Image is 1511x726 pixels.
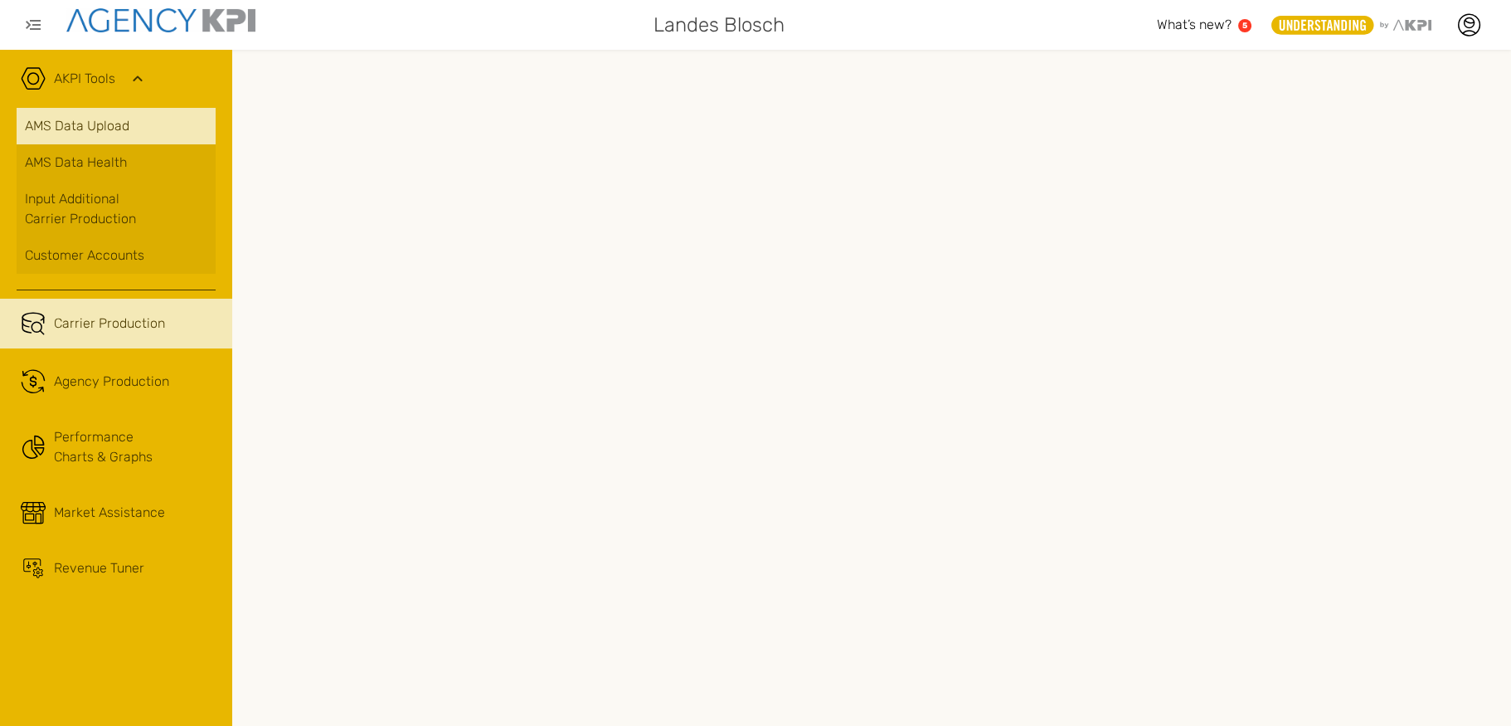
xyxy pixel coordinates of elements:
a: AMS Data Upload [17,108,216,144]
span: Agency Production [54,372,169,392]
span: Landes Blosch [653,10,785,40]
a: AMS Data Health [17,144,216,181]
a: AKPI Tools [54,69,115,89]
a: Input AdditionalCarrier Production [17,181,216,237]
a: Customer Accounts [17,237,216,274]
img: agencykpi-logo-550x69-2d9e3fa8.png [66,8,255,32]
text: 5 [1242,21,1247,30]
span: Revenue Tuner [54,558,144,578]
span: Carrier Production [54,314,165,334]
a: 5 [1238,19,1251,32]
div: Customer Accounts [25,246,207,266]
span: AMS Data Health [25,153,127,173]
span: Market Assistance [54,503,165,523]
span: What’s new? [1157,17,1232,32]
